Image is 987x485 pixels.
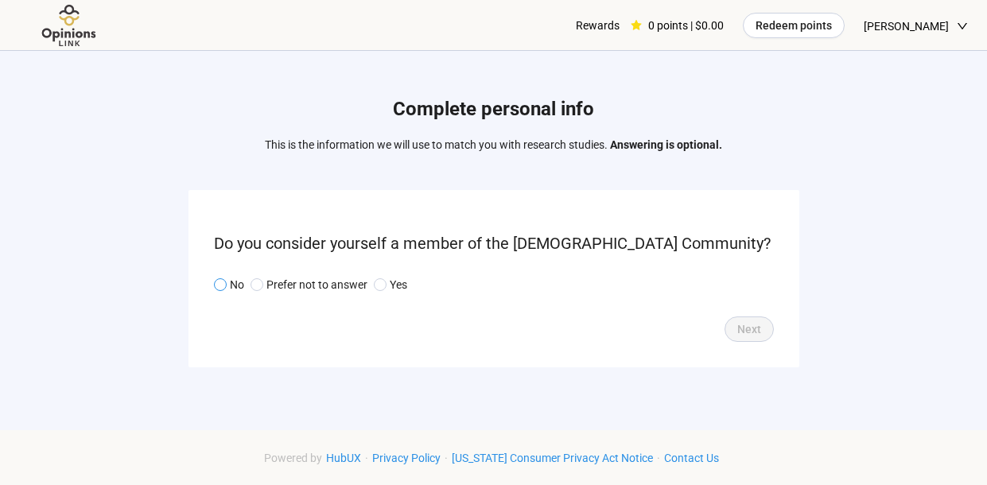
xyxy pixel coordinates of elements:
[737,320,761,338] span: Next
[265,136,722,153] p: This is the information we will use to match you with research studies.
[743,13,845,38] button: Redeem points
[725,316,774,342] button: Next
[368,452,445,464] a: Privacy Policy
[957,21,968,32] span: down
[264,452,322,464] span: Powered by
[264,449,723,467] div: · · ·
[610,138,722,151] strong: Answering is optional.
[230,276,244,293] p: No
[390,276,407,293] p: Yes
[756,17,832,34] span: Redeem points
[864,1,949,52] span: [PERSON_NAME]
[448,452,657,464] a: [US_STATE] Consumer Privacy Act Notice
[214,231,774,256] p: Do you consider yourself a member of the [DEMOGRAPHIC_DATA] Community?
[265,95,722,125] h1: Complete personal info
[322,452,365,464] a: HubUX
[631,20,642,31] span: star
[660,452,723,464] a: Contact Us
[266,276,367,293] p: Prefer not to answer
